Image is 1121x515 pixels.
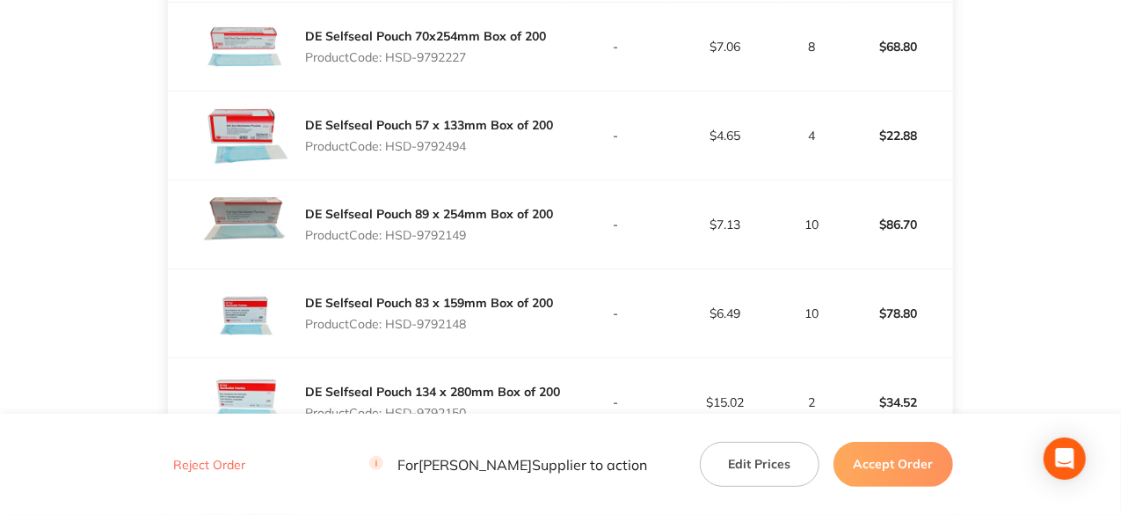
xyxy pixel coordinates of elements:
a: DE Selfseal Pouch 83 x 159mm Box of 200 [305,295,553,311]
p: $6.49 [671,306,779,320]
p: 2 [781,395,841,409]
p: $34.52 [844,381,952,423]
p: $7.06 [671,40,779,54]
p: - [562,395,670,409]
p: 10 [781,306,841,320]
p: Product Code: HSD-9792149 [305,228,553,242]
button: Reject Order [168,457,251,473]
p: - [562,129,670,143]
p: Product Code: HSD-9792148 [305,317,553,331]
p: $15.02 [671,395,779,409]
p: $78.80 [844,292,952,335]
p: 10 [781,217,841,232]
div: Open Intercom Messenger [1044,438,1086,480]
a: DE Selfseal Pouch 89 x 254mm Box of 200 [305,206,553,222]
img: NmxudTVkdw [203,180,291,269]
p: $4.65 [671,129,779,143]
a: DE Selfseal Pouch 57 x 133mm Box of 200 [305,117,553,133]
p: 8 [781,40,841,54]
img: MzR2bzl0cw [203,358,291,446]
p: 4 [781,129,841,143]
a: DE Selfseal Pouch 70x254mm Box of 200 [305,28,546,44]
button: Edit Prices [700,442,819,486]
p: Product Code: HSD-9792150 [305,406,560,420]
p: For [PERSON_NAME] Supplier to action [369,456,647,473]
p: - [562,306,670,320]
p: $68.80 [844,26,952,68]
p: $7.13 [671,217,779,232]
p: Product Code: HSD-9792227 [305,50,546,64]
button: Accept Order [833,442,953,486]
a: DE Selfseal Pouch 134 x 280mm Box of 200 [305,384,560,400]
img: ZDE1OTdzcg [203,3,291,91]
p: - [562,40,670,54]
p: $22.88 [844,114,952,157]
p: - [562,217,670,232]
img: NHd0MXUycA [203,92,291,180]
p: Product Code: HSD-9792494 [305,139,553,153]
img: ZzU3OXo1ZQ [203,269,291,357]
p: $86.70 [844,203,952,246]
